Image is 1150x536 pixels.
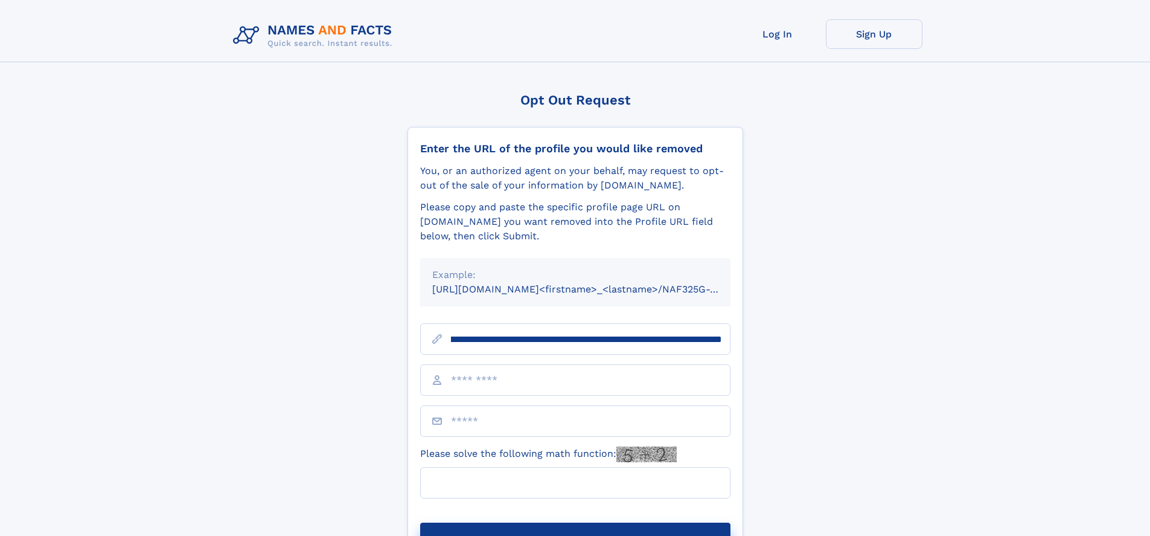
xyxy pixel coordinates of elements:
[420,447,677,462] label: Please solve the following math function:
[420,200,730,244] div: Please copy and paste the specific profile page URL on [DOMAIN_NAME] you want removed into the Pr...
[432,283,753,295] small: [URL][DOMAIN_NAME]<firstname>_<lastname>/NAF325G-xxxxxxxx
[826,19,922,49] a: Sign Up
[420,142,730,155] div: Enter the URL of the profile you would like removed
[729,19,826,49] a: Log In
[420,164,730,193] div: You, or an authorized agent on your behalf, may request to opt-out of the sale of your informatio...
[228,19,402,52] img: Logo Names and Facts
[407,92,743,108] div: Opt Out Request
[432,268,718,282] div: Example:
